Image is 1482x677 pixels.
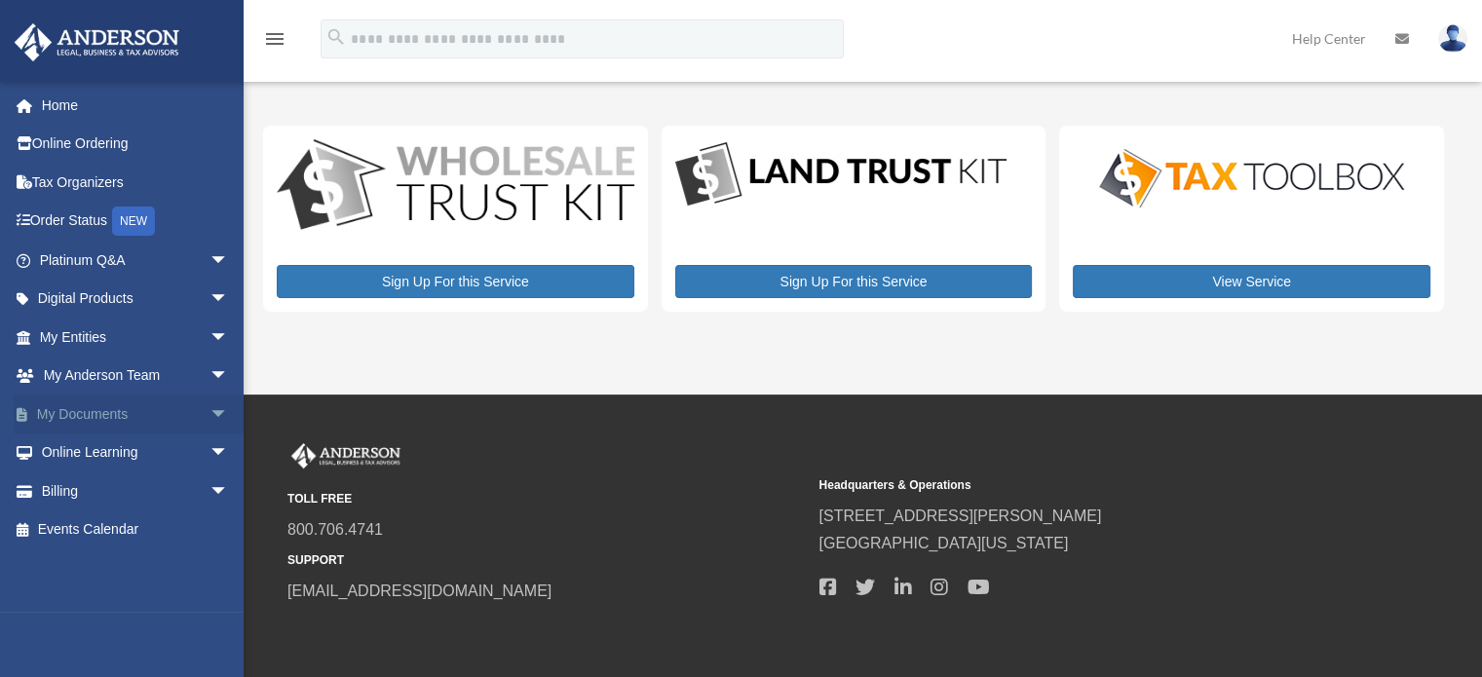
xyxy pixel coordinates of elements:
[263,34,286,51] a: menu
[818,475,1336,496] small: Headquarters & Operations
[9,23,185,61] img: Anderson Advisors Platinum Portal
[14,280,248,319] a: Digital Productsarrow_drop_down
[277,265,634,298] a: Sign Up For this Service
[209,280,248,320] span: arrow_drop_down
[277,139,634,234] img: WS-Trust-Kit-lgo-1.jpg
[14,510,258,549] a: Events Calendar
[818,535,1068,551] a: [GEOGRAPHIC_DATA][US_STATE]
[14,125,258,164] a: Online Ordering
[209,241,248,281] span: arrow_drop_down
[14,433,258,472] a: Online Learningarrow_drop_down
[14,163,258,202] a: Tax Organizers
[14,86,258,125] a: Home
[1438,24,1467,53] img: User Pic
[14,318,258,357] a: My Entitiesarrow_drop_down
[287,550,805,571] small: SUPPORT
[209,433,248,473] span: arrow_drop_down
[209,471,248,511] span: arrow_drop_down
[675,139,1007,210] img: LandTrust_lgo-1.jpg
[325,26,347,48] i: search
[209,395,248,434] span: arrow_drop_down
[209,318,248,357] span: arrow_drop_down
[1073,265,1430,298] a: View Service
[287,489,805,509] small: TOLL FREE
[14,395,258,433] a: My Documentsarrow_drop_down
[675,265,1033,298] a: Sign Up For this Service
[287,583,551,599] a: [EMAIL_ADDRESS][DOMAIN_NAME]
[14,202,258,242] a: Order StatusNEW
[287,443,404,469] img: Anderson Advisors Platinum Portal
[209,357,248,396] span: arrow_drop_down
[112,207,155,236] div: NEW
[263,27,286,51] i: menu
[14,471,258,510] a: Billingarrow_drop_down
[287,521,383,538] a: 800.706.4741
[818,508,1101,524] a: [STREET_ADDRESS][PERSON_NAME]
[14,241,258,280] a: Platinum Q&Aarrow_drop_down
[14,357,258,395] a: My Anderson Teamarrow_drop_down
